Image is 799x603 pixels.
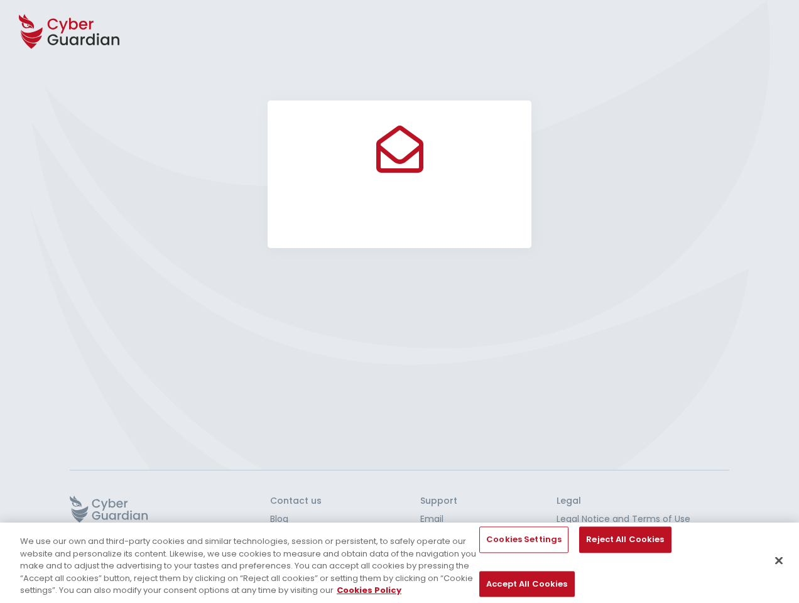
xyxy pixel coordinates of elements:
[579,527,671,553] button: Reject All Cookies
[479,527,568,553] button: Cookies Settings, Opens the preference center dialog
[479,571,574,597] button: Accept All Cookies
[557,496,729,507] h3: Legal
[20,535,479,597] div: We use our own and third-party cookies and similar technologies, session or persistent, to safely...
[765,547,793,575] button: Close
[557,513,729,526] a: Legal Notice and Terms of Use
[270,513,322,526] a: Blog
[420,496,457,507] h3: Support
[270,496,322,507] h3: Contact us
[420,513,457,526] a: Email
[337,584,401,596] a: More information about your privacy, opens in a new tab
